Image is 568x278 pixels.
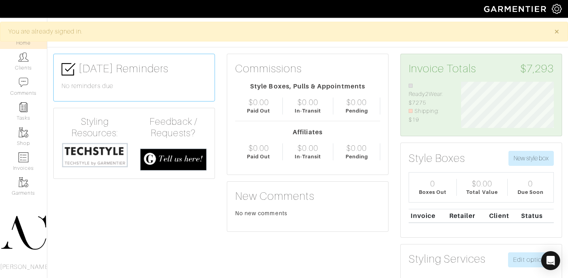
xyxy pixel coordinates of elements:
div: Paid Out [247,153,270,160]
div: Pending [346,107,368,115]
div: $0.00 [472,179,492,188]
h3: Invoice Totals [409,62,554,75]
img: comment-icon-a0a6a9ef722e966f86d9cbdc48e553b5cf19dbc54f86b18d962a5391bc8f6eb6.png [19,77,28,87]
h6: No reminders due [62,83,207,90]
h4: Feedback / Requests? [140,116,207,139]
img: techstyle-93310999766a10050dc78ceb7f971a75838126fd19372ce40ba20cdf6a89b94b.png [62,142,128,168]
h3: [DATE] Reminders [62,62,207,76]
th: Invoice [409,209,447,223]
img: garments-icon-b7da505a4dc4fd61783c78ac3ca0ef83fa9d6f193b1c9dc38574b1d14d53ca28.png [19,177,28,187]
img: garments-icon-b7da505a4dc4fd61783c78ac3ca0ef83fa9d6f193b1c9dc38574b1d14d53ca28.png [19,128,28,137]
img: orders-icon-0abe47150d42831381b5fb84f609e132dff9fe21cb692f30cb5eec754e2cba89.png [19,152,28,162]
h3: Style Boxes [409,152,465,165]
img: clients-icon-6bae9207a08558b7cb47a8932f037763ab4055f8c8b6bfacd5dc20c3e0201464.png [19,52,28,62]
div: $0.00 [346,143,367,153]
h3: Commissions [235,62,302,75]
div: Affiliates [235,128,380,137]
th: Status [519,209,554,223]
div: Style Boxes, Pulls & Appointments [235,82,380,91]
img: gear-icon-white-bd11855cb880d31180b6d7d6211b90ccbf57a29d726f0c71d8c61bd08dd39cc2.png [552,4,562,14]
span: $7,293 [520,62,554,75]
div: $0.00 [297,98,318,107]
th: Retailer [447,209,487,223]
div: Boxes Out [419,188,447,196]
div: Paid Out [247,107,270,115]
img: check-box-icon-36a4915ff3ba2bd8f6e4f29bc755bb66becd62c870f447fc0dd1365fcfddab58.png [62,62,75,76]
span: × [554,26,560,37]
div: You are already signed in. [8,27,542,36]
div: $0.00 [297,143,318,153]
div: 0 [430,179,435,188]
img: garmentier-logo-header-white-b43fb05a5012e4ada735d5af1a66efaba907eab6374d6393d1fbf88cb4ef424d.png [480,2,552,16]
div: $0.00 [248,143,269,153]
div: No new comments [235,209,380,217]
div: Due Soon [518,188,544,196]
button: New style box [508,151,554,166]
div: Total Value [466,188,498,196]
h3: New Comments [235,190,380,203]
div: Pending [346,153,368,160]
a: Edit options [508,252,554,267]
div: $0.00 [346,98,367,107]
li: Ready2Wear: $7275 [409,82,449,107]
h4: Styling Resources: [62,116,128,139]
div: In-Transit [295,107,321,115]
h3: Styling Services [409,252,486,266]
div: $0.00 [248,98,269,107]
div: In-Transit [295,153,321,160]
li: Shipping: $19 [409,107,449,124]
img: reminder-icon-8004d30b9f0a5d33ae49ab947aed9ed385cf756f9e5892f1edd6e32f2345188e.png [19,102,28,112]
div: 0 [528,179,533,188]
div: Open Intercom Messenger [541,251,560,270]
img: feedback_requests-3821251ac2bd56c73c230f3229a5b25d6eb027adea667894f41107c140538ee0.png [140,148,207,171]
th: Client [488,209,519,223]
